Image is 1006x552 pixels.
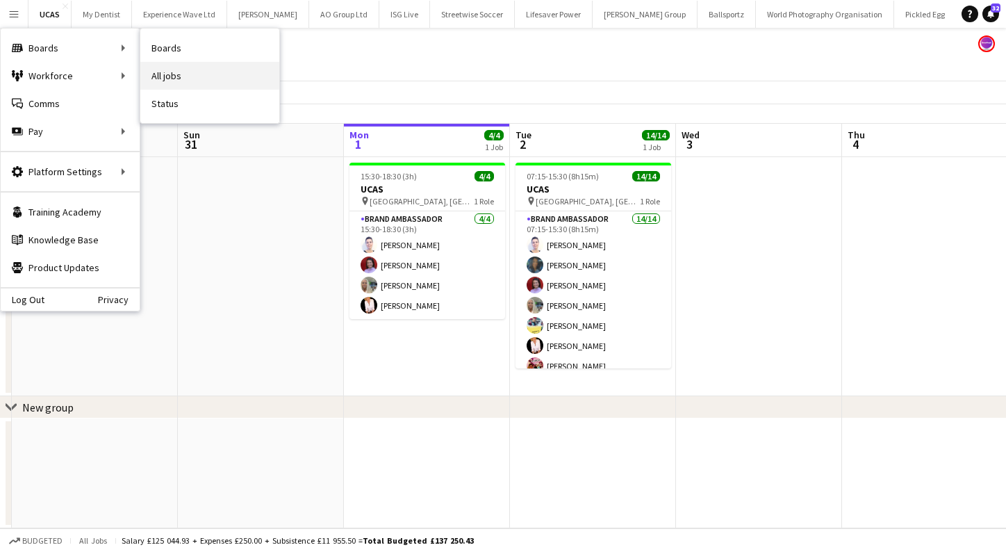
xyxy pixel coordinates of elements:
span: 31 [181,136,200,152]
span: 32 [991,3,1000,13]
button: Experience Wave Ltd [132,1,227,28]
span: 14/14 [632,171,660,181]
span: 4/4 [484,130,504,140]
app-card-role: Brand Ambassador4/415:30-18:30 (3h)[PERSON_NAME][PERSON_NAME][PERSON_NAME][PERSON_NAME] [349,211,505,319]
a: Boards [140,34,279,62]
app-user-avatar: Sophie Barnes [978,35,995,52]
button: Streetwise Soccer [430,1,515,28]
span: [GEOGRAPHIC_DATA], [GEOGRAPHIC_DATA] [536,196,640,206]
span: Thu [848,129,865,141]
button: UCAS [28,1,72,28]
span: 1 Role [640,196,660,206]
button: ISG Live [379,1,430,28]
button: Pickled Egg [894,1,957,28]
button: [PERSON_NAME] Group [593,1,698,28]
span: 07:15-15:30 (8h15m) [527,171,599,181]
span: 3 [679,136,700,152]
span: Wed [682,129,700,141]
span: 14/14 [642,130,670,140]
div: New group [22,400,74,414]
button: My Dentist [72,1,132,28]
a: Log Out [1,294,44,305]
button: World Photography Organisation [756,1,894,28]
span: 2 [513,136,531,152]
div: Platform Settings [1,158,140,186]
span: 4 [846,136,865,152]
a: 32 [982,6,999,22]
app-card-role: Brand Ambassador14/1407:15-15:30 (8h15m)[PERSON_NAME][PERSON_NAME][PERSON_NAME][PERSON_NAME][PERS... [516,211,671,521]
button: Ballsportz [698,1,756,28]
div: Workforce [1,62,140,90]
h3: UCAS [349,183,505,195]
span: Mon [349,129,369,141]
div: Salary £125 044.93 + Expenses £250.00 + Subsistence £11 955.50 = [122,535,474,546]
div: 1 Job [485,142,503,152]
a: Training Academy [1,198,140,226]
h3: UCAS [516,183,671,195]
div: 1 Job [643,142,669,152]
button: Lifesaver Power [515,1,593,28]
a: Privacy [98,294,140,305]
a: Knowledge Base [1,226,140,254]
span: [GEOGRAPHIC_DATA], [GEOGRAPHIC_DATA] [370,196,474,206]
span: 15:30-18:30 (3h) [361,171,417,181]
a: Comms [1,90,140,117]
app-job-card: 15:30-18:30 (3h)4/4UCAS [GEOGRAPHIC_DATA], [GEOGRAPHIC_DATA]1 RoleBrand Ambassador4/415:30-18:30 ... [349,163,505,319]
app-job-card: 07:15-15:30 (8h15m)14/14UCAS [GEOGRAPHIC_DATA], [GEOGRAPHIC_DATA]1 RoleBrand Ambassador14/1407:15... [516,163,671,368]
button: [PERSON_NAME] [227,1,309,28]
span: Tue [516,129,531,141]
span: All jobs [76,535,110,546]
button: Budgeted [7,533,65,549]
span: Total Budgeted £137 250.43 [363,535,474,546]
span: 4/4 [475,171,494,181]
div: Pay [1,117,140,145]
span: Budgeted [22,536,63,546]
a: All jobs [140,62,279,90]
button: AO Group Ltd [309,1,379,28]
span: 1 Role [474,196,494,206]
span: 1 [347,136,369,152]
a: Product Updates [1,254,140,282]
div: Boards [1,34,140,62]
a: Status [140,90,279,117]
span: Sun [183,129,200,141]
